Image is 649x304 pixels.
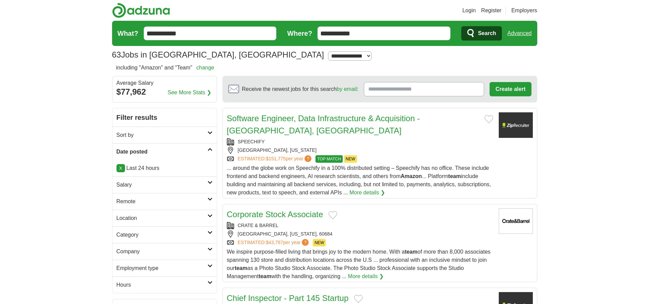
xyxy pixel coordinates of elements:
a: Sort by [112,127,217,143]
h2: Salary [117,181,207,189]
a: Employment type [112,260,217,276]
div: $77,962 [117,86,213,98]
img: Company logo [499,112,533,138]
div: SPEECHIFY [227,138,493,145]
span: 63 [112,49,121,61]
span: NEW [344,155,357,163]
label: Where? [287,28,312,38]
a: Software Engineer, Data Infrastructure & Acquisition - [GEOGRAPHIC_DATA], [GEOGRAPHIC_DATA] [227,114,420,135]
p: Last 24 hours [117,164,213,172]
a: ESTIMATED:$151,775per year? [238,155,313,163]
div: [GEOGRAPHIC_DATA], [US_STATE], 60684 [227,230,493,238]
h2: Hours [117,281,207,289]
h2: Date posted [117,148,207,156]
a: Advanced [507,27,531,40]
span: ... around the globe work on Speechify in a 100% distributed setting – Speechify has no office. T... [227,165,491,195]
strong: Amazon [401,173,422,179]
span: Receive the newest jobs for this search : [242,85,358,93]
a: CRATE & BARREL [238,223,279,228]
button: Add to favorite jobs [328,211,337,219]
a: Remote [112,193,217,210]
a: Company [112,243,217,260]
a: Register [481,6,501,15]
button: Add to favorite jobs [354,295,363,303]
a: Login [462,6,476,15]
button: Search [461,26,502,41]
button: Create alert [490,82,531,96]
strong: team [259,273,271,279]
strong: team [448,173,461,179]
a: X [117,164,125,172]
a: More details ❯ [348,272,384,281]
h2: Sort by [117,131,207,139]
strong: team [235,265,247,271]
span: Search [478,27,496,40]
span: ? [305,155,311,162]
a: by email [337,86,357,92]
a: Date posted [112,143,217,160]
label: What? [118,28,138,38]
a: Corporate Stock Associate [227,210,323,219]
img: Crate & Barrel logo [499,208,533,234]
a: Location [112,210,217,226]
strong: team [405,249,417,255]
h2: including "Amazon" and "Team" [116,64,214,72]
a: Hours [112,276,217,293]
a: Chief Inspector - Part 145 Startup [227,293,349,303]
span: We inspire purpose-filled living that brings joy to the modern home. With a of more than 8,000 as... [227,249,491,279]
h2: Filter results [112,108,217,127]
span: TOP MATCH [315,155,342,163]
a: Employers [511,6,537,15]
a: ESTIMATED:$43,787per year? [238,239,310,246]
a: Salary [112,176,217,193]
img: Adzuna logo [112,3,170,18]
a: See More Stats ❯ [168,89,211,97]
h2: Remote [117,197,207,206]
a: More details ❯ [350,189,385,197]
span: $43,787 [266,240,283,245]
span: $151,775 [266,156,285,161]
h2: Location [117,214,207,222]
span: ? [302,239,309,246]
div: Average Salary [117,80,213,86]
span: NEW [313,239,326,246]
h1: Jobs in [GEOGRAPHIC_DATA], [GEOGRAPHIC_DATA] [112,50,324,59]
h2: Company [117,247,207,256]
button: Add to favorite jobs [484,115,493,123]
h2: Employment type [117,264,207,272]
a: Category [112,226,217,243]
h2: Category [117,231,207,239]
div: [GEOGRAPHIC_DATA], [US_STATE] [227,147,493,154]
a: change [196,65,214,70]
